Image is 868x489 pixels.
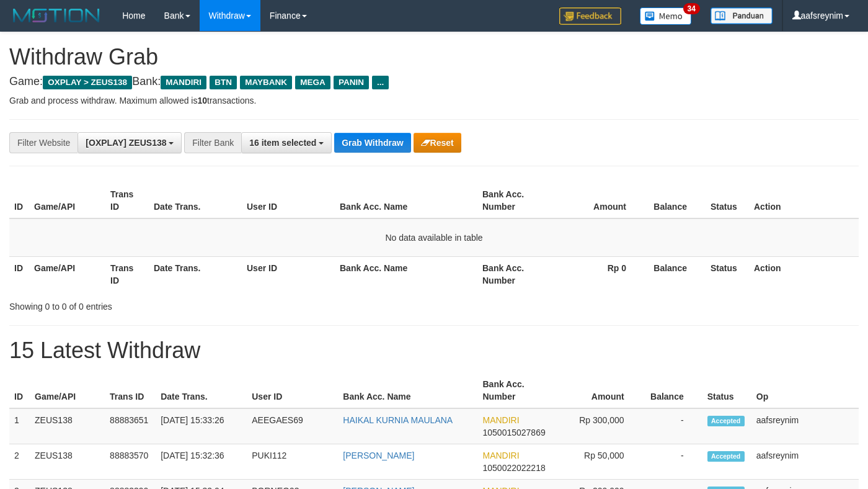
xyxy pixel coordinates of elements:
[643,408,702,444] td: -
[156,408,247,444] td: [DATE] 15:33:26
[86,138,166,148] span: [OXPLAY] ZEUS138
[149,183,242,218] th: Date Trans.
[335,183,477,218] th: Bank Acc. Name
[645,183,706,218] th: Balance
[9,76,859,88] h4: Game: Bank:
[30,408,105,444] td: ZEUS138
[30,444,105,480] td: ZEUS138
[477,183,554,218] th: Bank Acc. Number
[242,183,335,218] th: User ID
[9,6,104,25] img: MOTION_logo.png
[240,76,292,89] span: MAYBANK
[477,256,554,292] th: Bank Acc. Number
[9,45,859,70] h1: Withdraw Grab
[554,373,643,408] th: Amount
[184,132,241,153] div: Filter Bank
[482,463,545,473] span: Copy 1050022022218 to clipboard
[9,218,859,257] td: No data available in table
[711,7,773,24] img: panduan.png
[9,408,30,444] td: 1
[156,373,247,408] th: Date Trans.
[9,338,859,363] h1: 15 Latest Withdraw
[707,451,745,462] span: Accepted
[751,373,859,408] th: Op
[249,138,316,148] span: 16 item selected
[9,256,29,292] th: ID
[9,132,77,153] div: Filter Website
[105,256,149,292] th: Trans ID
[706,183,749,218] th: Status
[9,373,30,408] th: ID
[30,373,105,408] th: Game/API
[334,133,410,153] button: Grab Withdraw
[372,76,389,89] span: ...
[295,76,330,89] span: MEGA
[9,183,29,218] th: ID
[554,408,643,444] td: Rp 300,000
[105,183,149,218] th: Trans ID
[247,444,338,480] td: PUKI112
[247,408,338,444] td: AEEGAES69
[247,373,338,408] th: User ID
[156,444,247,480] td: [DATE] 15:32:36
[9,444,30,480] td: 2
[105,408,156,444] td: 88883651
[9,94,859,107] p: Grab and process withdraw. Maximum allowed is transactions.
[161,76,206,89] span: MANDIRI
[554,256,645,292] th: Rp 0
[334,76,369,89] span: PANIN
[43,76,132,89] span: OXPLAY > ZEUS138
[751,444,859,480] td: aafsreynim
[29,256,105,292] th: Game/API
[414,133,461,153] button: Reset
[482,415,519,425] span: MANDIRI
[149,256,242,292] th: Date Trans.
[683,3,700,14] span: 34
[706,256,749,292] th: Status
[554,444,643,480] td: Rp 50,000
[643,373,702,408] th: Balance
[9,295,352,313] div: Showing 0 to 0 of 0 entries
[242,256,335,292] th: User ID
[749,183,859,218] th: Action
[343,415,453,425] a: HAIKAL KURNIA MAULANA
[559,7,621,25] img: Feedback.jpg
[643,444,702,480] td: -
[210,76,237,89] span: BTN
[751,408,859,444] td: aafsreynim
[335,256,477,292] th: Bank Acc. Name
[338,373,477,408] th: Bank Acc. Name
[702,373,751,408] th: Status
[241,132,332,153] button: 16 item selected
[707,416,745,426] span: Accepted
[29,183,105,218] th: Game/API
[640,7,692,25] img: Button%20Memo.svg
[482,451,519,460] span: MANDIRI
[482,428,545,437] span: Copy 1050015027869 to clipboard
[197,96,207,105] strong: 10
[343,451,414,460] a: [PERSON_NAME]
[77,132,182,153] button: [OXPLAY] ZEUS138
[105,444,156,480] td: 88883570
[477,373,553,408] th: Bank Acc. Number
[105,373,156,408] th: Trans ID
[749,256,859,292] th: Action
[554,183,645,218] th: Amount
[645,256,706,292] th: Balance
